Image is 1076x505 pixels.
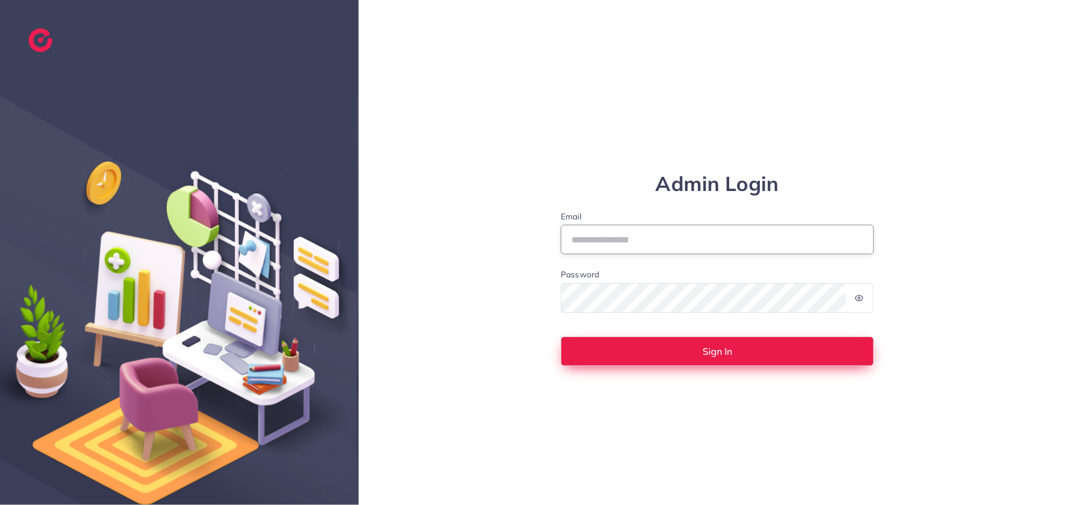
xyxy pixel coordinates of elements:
[561,268,599,280] label: Password
[561,211,874,222] label: Email
[561,172,874,196] h1: Admin Login
[561,336,874,366] button: Sign In
[28,28,53,52] img: logo
[703,347,732,356] span: Sign In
